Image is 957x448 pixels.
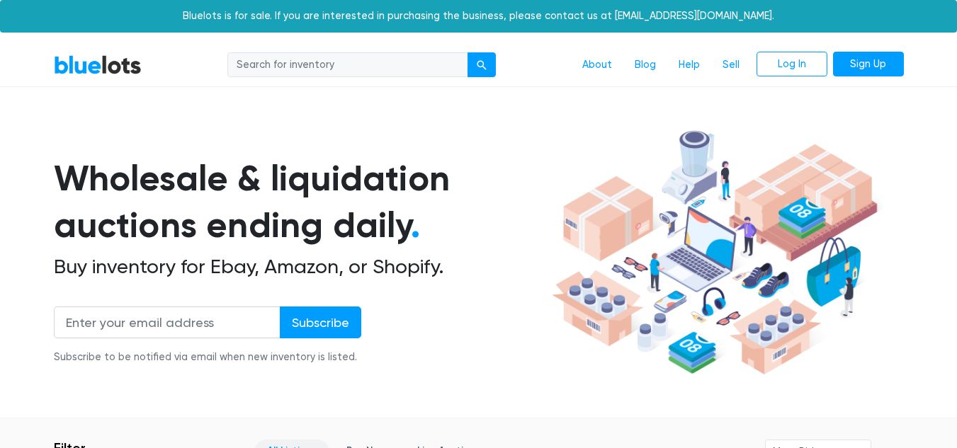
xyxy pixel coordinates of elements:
input: Search for inventory [227,52,468,78]
img: hero-ee84e7d0318cb26816c560f6b4441b76977f77a177738b4e94f68c95b2b83dbb.png [547,124,883,381]
a: Help [667,52,711,79]
a: Sell [711,52,751,79]
a: About [571,52,623,79]
h1: Wholesale & liquidation auctions ending daily [54,155,547,249]
input: Subscribe [280,306,361,338]
a: BlueLots [54,54,142,75]
a: Blog [623,52,667,79]
input: Enter your email address [54,306,281,338]
a: Sign Up [833,52,904,77]
a: Log In [757,52,827,77]
div: Subscribe to be notified via email when new inventory is listed. [54,350,361,365]
span: . [411,204,420,246]
h2: Buy inventory for Ebay, Amazon, or Shopify. [54,255,547,279]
